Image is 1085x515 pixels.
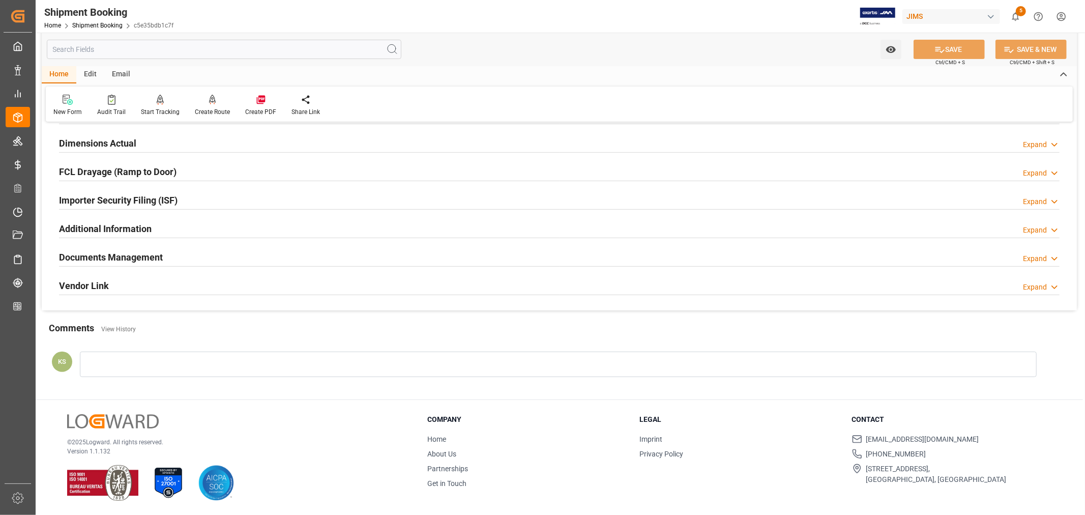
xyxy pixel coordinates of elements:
a: View History [101,326,136,333]
a: Shipment Booking [72,22,123,29]
a: Get in Touch [427,479,466,488]
img: AICPA SOC [198,465,234,501]
span: [EMAIL_ADDRESS][DOMAIN_NAME] [866,434,979,445]
div: Home [42,66,76,83]
a: Privacy Policy [639,450,683,458]
button: open menu [881,40,901,59]
div: Start Tracking [141,107,180,117]
a: Imprint [639,435,662,443]
div: Audit Trail [97,107,126,117]
input: Search Fields [47,40,401,59]
h2: FCL Drayage (Ramp to Door) [59,165,177,179]
div: Expand [1023,225,1047,236]
p: Version 1.1.132 [67,447,402,456]
span: Ctrl/CMD + S [935,59,965,66]
span: KS [58,358,66,365]
h3: Company [427,414,627,425]
div: Share Link [291,107,320,117]
img: Logward Logo [67,414,159,429]
a: About Us [427,450,456,458]
button: Help Center [1027,5,1050,28]
img: ISO 27001 Certification [151,465,186,501]
div: JIMS [902,9,1000,24]
img: Exertis%20JAM%20-%20Email%20Logo.jpg_1722504956.jpg [860,8,895,25]
a: Home [427,435,446,443]
span: [STREET_ADDRESS], [GEOGRAPHIC_DATA], [GEOGRAPHIC_DATA] [866,464,1007,485]
div: Expand [1023,282,1047,293]
button: show 5 new notifications [1004,5,1027,28]
a: Partnerships [427,465,468,473]
p: © 2025 Logward. All rights reserved. [67,438,402,447]
h2: Vendor Link [59,279,109,293]
div: Create Route [195,107,230,117]
button: JIMS [902,7,1004,26]
div: Expand [1023,253,1047,264]
span: Ctrl/CMD + Shift + S [1010,59,1054,66]
div: Create PDF [245,107,276,117]
div: Shipment Booking [44,5,173,20]
h3: Legal [639,414,839,425]
div: New Form [53,107,82,117]
h2: Comments [49,321,94,335]
img: ISO 9001 & ISO 14001 Certification [67,465,138,501]
div: Expand [1023,196,1047,207]
a: Home [44,22,61,29]
button: SAVE & NEW [995,40,1067,59]
h2: Additional Information [59,222,152,236]
h2: Documents Management [59,250,163,264]
span: [PHONE_NUMBER] [866,449,926,460]
span: 5 [1016,6,1026,16]
h2: Dimensions Actual [59,136,136,150]
button: SAVE [914,40,985,59]
div: Expand [1023,139,1047,150]
h2: Importer Security Filing (ISF) [59,193,178,207]
div: Edit [76,66,104,83]
div: Expand [1023,168,1047,179]
div: Email [104,66,138,83]
h3: Contact [852,414,1051,425]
